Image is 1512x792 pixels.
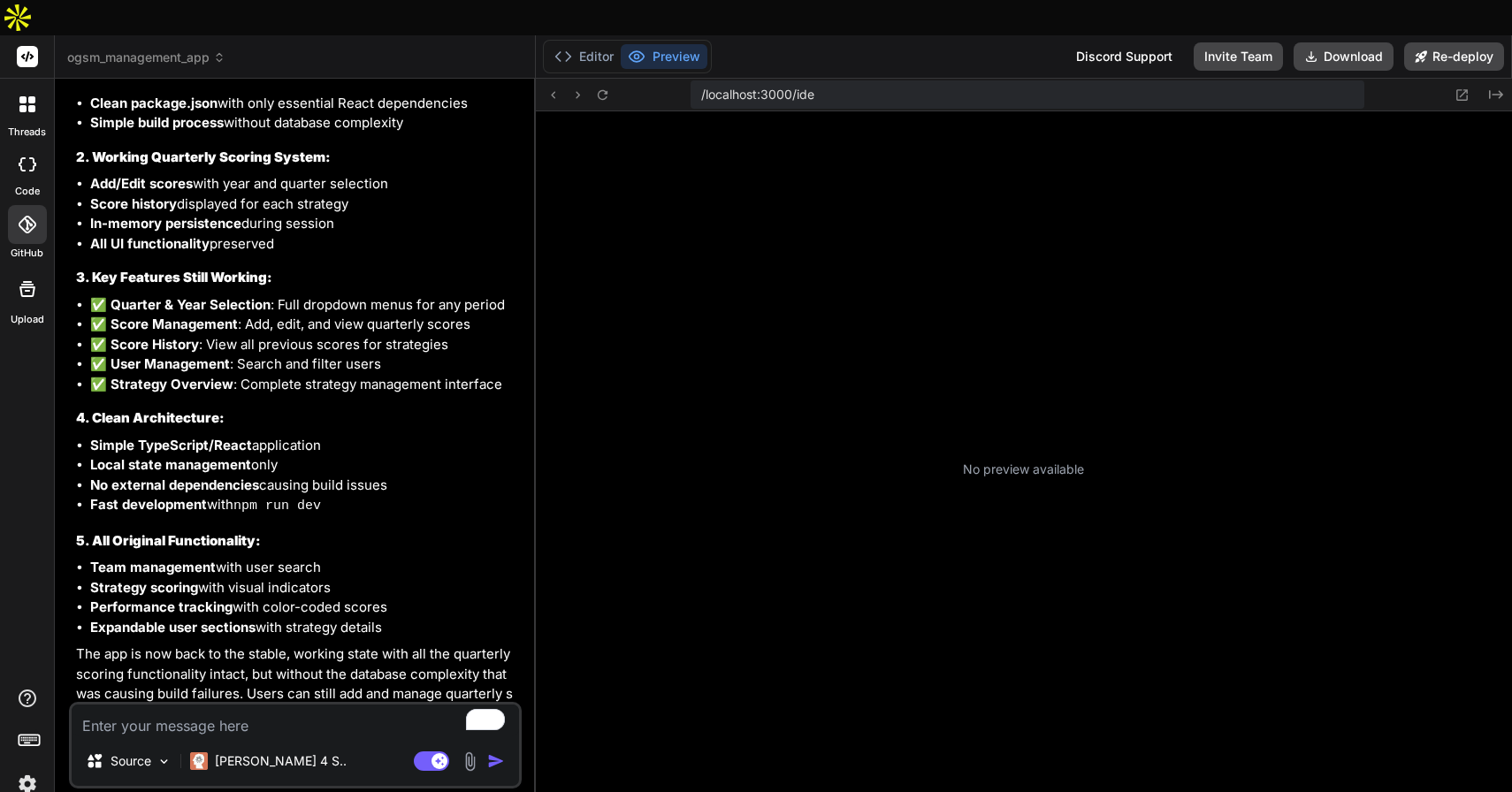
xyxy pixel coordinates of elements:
[90,496,207,513] strong: Fast development
[11,312,44,327] label: Upload
[15,184,40,199] label: code
[90,618,518,638] li: with strategy details
[90,558,518,578] li: with user search
[76,532,261,549] strong: 5. All Original Functionality:
[76,409,225,426] strong: 4. Clean Architecture:
[157,754,172,769] img: Pick Models
[90,174,518,194] li: with year and quarter selection
[1404,42,1504,71] button: Re-deploy
[90,296,271,313] strong: ✅ Quarter & Year Selection
[1194,42,1283,71] button: Invite Team
[90,495,518,517] li: with
[90,214,518,234] li: during session
[90,559,216,575] strong: Team management
[1294,42,1394,71] button: Download
[90,235,210,252] strong: All UI functionality
[90,215,241,232] strong: In-memory persistence
[90,234,518,255] li: preserved
[90,476,518,496] li: causing build issues
[621,44,707,69] button: Preview
[90,195,177,212] strong: Score history
[67,49,225,66] span: ogsm_management_app
[90,476,259,493] strong: No external dependencies
[963,461,1084,478] p: No preview available
[111,752,151,770] p: Source
[190,752,208,770] img: Claude 4 Sonnet
[215,752,347,770] p: [PERSON_NAME] 4 S..
[90,598,518,618] li: with color-coded scores
[90,456,251,473] strong: Local state management
[90,375,518,395] li: : Complete strategy management interface
[90,194,518,215] li: displayed for each strategy
[76,644,518,724] p: The app is now back to the stable, working state with all the quarterly scoring functionality int...
[11,246,43,261] label: GitHub
[1065,42,1183,71] div: Discord Support
[90,376,233,392] strong: ✅ Strategy Overview
[90,598,233,615] strong: Performance tracking
[76,269,272,286] strong: 3. Key Features Still Working:
[90,335,518,355] li: : View all previous scores for strategies
[90,578,518,598] li: with visual indicators
[701,86,814,103] span: /localhost:3000/ide
[233,499,321,514] code: npm run dev
[76,148,331,165] strong: 2. Working Quarterly Scoring System:
[547,44,621,69] button: Editor
[8,125,46,140] label: threads
[90,114,224,131] strong: Simple build process
[90,336,199,353] strong: ✅ Score History
[72,704,519,736] textarea: To enrich screen reader interactions, please activate Accessibility in Grammarly extension settings
[90,436,518,456] li: application
[90,94,518,114] li: with only essential React dependencies
[90,355,230,372] strong: ✅ User Management
[90,295,518,316] li: : Full dropdown menus for any period
[90,619,256,636] strong: Expandable user sections
[90,175,193,192] strong: Add/Edit scores
[90,315,518,335] li: : Add, edit, and view quarterly scores
[487,752,505,770] img: icon
[90,437,252,453] strong: Simple TypeScript/React
[90,95,218,111] strong: Clean package.json
[90,579,198,596] strong: Strategy scoring
[90,455,518,476] li: only
[90,316,238,332] strong: ✅ Score Management
[90,354,518,375] li: : Search and filter users
[460,751,480,772] img: attachment
[90,113,518,133] li: without database complexity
